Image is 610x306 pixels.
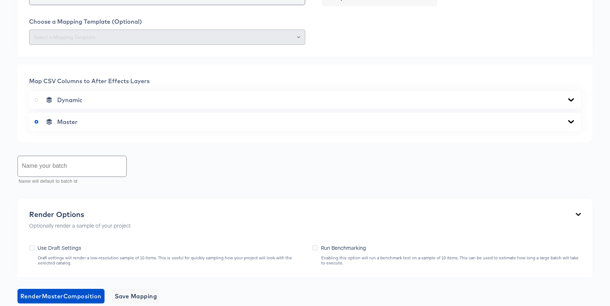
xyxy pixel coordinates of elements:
[29,18,581,25] div: Choose a Mapping Template (Optional)
[29,222,131,229] p: Optionally render a sample of your project
[29,77,150,85] span: Map CSV Columns to After Effects Layers
[321,244,366,251] span: Run Benchmarking
[38,244,81,251] span: Use Draft Settings
[19,178,122,185] p: Name will default to batch id
[17,289,105,303] button: RenderMasterComposition
[57,118,78,125] span: Master
[321,255,581,266] div: Enabling this option will run a benchmark test on a sample of 10 items. This can be used to estim...
[112,289,160,303] button: Save Mapping
[29,210,131,219] div: Render Options
[38,255,305,266] div: Draft settings will render a low-resolution sample of 10 items. This is useful for quickly sampli...
[32,33,302,42] input: Select a Mapping Template
[57,96,82,104] span: Dynamic
[115,291,157,301] span: Save Mapping
[20,291,102,301] span: Render Master Composition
